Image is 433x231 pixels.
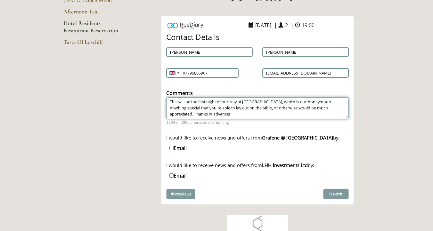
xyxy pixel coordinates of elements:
[63,20,125,38] a: Hotel Residents Restaurant Reservation
[166,134,349,141] div: I would like to receive news and offers from by:
[166,120,349,125] span: 1804 of 2000 characters remaining
[169,173,174,178] input: Email
[323,189,349,199] button: Next
[169,146,174,150] input: Email
[262,162,308,168] strong: LHH Investments Ltd
[274,22,277,29] span: |
[166,47,253,57] input: First Name
[166,68,239,78] input: Mobile Number
[169,172,187,179] label: Email
[254,20,273,30] span: [DATE]
[166,33,349,41] h4: Contact Details
[166,189,195,199] button: Previous
[63,8,125,20] a: Afternoon Tea
[166,90,193,97] label: Comments
[262,68,349,78] input: Email Address
[166,162,349,168] div: I would like to receive news and offers from by:
[283,20,290,30] span: 2
[262,47,349,57] input: Last Name
[169,145,187,152] label: Email
[63,38,125,50] a: Taste Of Losehill
[167,21,203,30] img: Powered by ResDiary
[167,68,181,77] div: United Kingdom: +44
[262,134,333,141] strong: Grafene @ [GEOGRAPHIC_DATA]
[300,20,316,30] span: 19:00
[291,22,294,29] span: |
